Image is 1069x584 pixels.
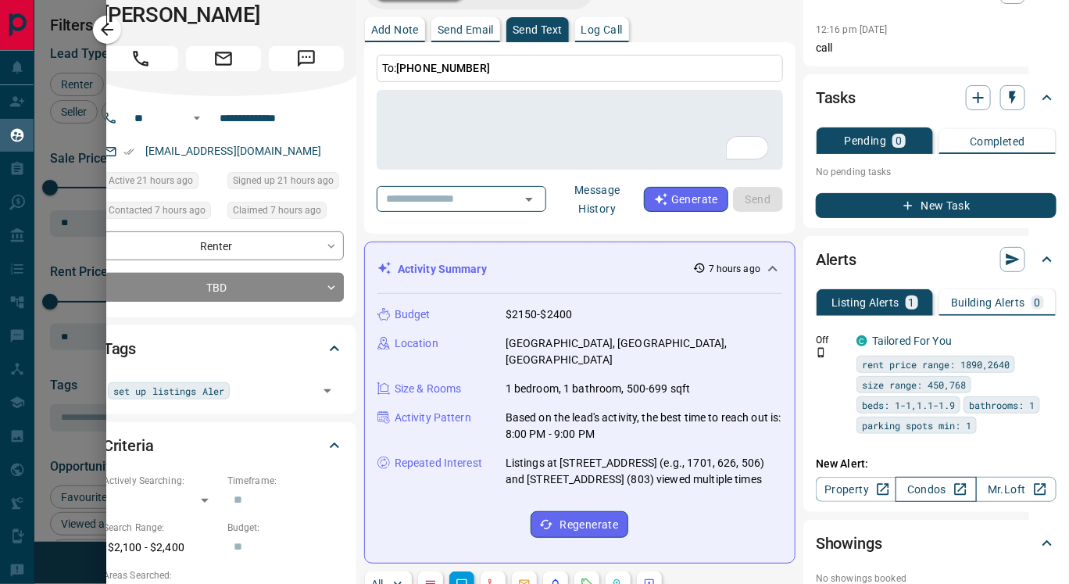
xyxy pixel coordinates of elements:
[396,62,490,74] span: [PHONE_NUMBER]
[227,202,344,224] div: Mon Oct 13 2025
[856,335,867,346] div: condos.ca
[816,40,1056,56] p: call
[227,521,344,535] p: Budget:
[103,231,344,260] div: Renter
[395,455,482,471] p: Repeated Interest
[113,383,224,399] span: set up listings Aler
[388,97,772,163] textarea: To enrich screen reader interactions, please activate Accessibility in Grammarly extension settings
[188,109,206,127] button: Open
[816,193,1056,218] button: New Task
[709,262,760,276] p: 7 hours ago
[816,525,1056,562] div: Showings
[269,46,344,71] span: Message
[395,410,471,426] p: Activity Pattern
[123,146,134,157] svg: Email Verified
[103,172,220,194] div: Sun Oct 12 2025
[395,306,431,323] p: Budget
[1035,297,1041,308] p: 0
[145,145,322,157] a: [EMAIL_ADDRESS][DOMAIN_NAME]
[506,335,782,368] p: [GEOGRAPHIC_DATA], [GEOGRAPHIC_DATA], [GEOGRAPHIC_DATA]
[227,474,344,488] p: Timeframe:
[896,477,976,502] a: Condos
[513,24,563,35] p: Send Text
[103,330,344,367] div: Tags
[103,273,344,302] div: TBD
[816,477,896,502] a: Property
[816,347,827,358] svg: Push Notification Only
[233,173,334,188] span: Signed up 21 hours ago
[506,306,572,323] p: $2150-$2400
[872,335,952,347] a: Tailored For You
[862,417,971,433] span: parking spots min: 1
[103,427,344,464] div: Criteria
[969,397,1035,413] span: bathrooms: 1
[233,202,321,218] span: Claimed 7 hours ago
[395,335,438,352] p: Location
[909,297,915,308] p: 1
[227,172,344,194] div: Sun Oct 12 2025
[816,241,1056,278] div: Alerts
[518,188,540,210] button: Open
[395,381,462,397] p: Size & Rooms
[816,79,1056,116] div: Tasks
[816,531,882,556] h2: Showings
[438,24,494,35] p: Send Email
[831,297,899,308] p: Listing Alerts
[506,410,782,442] p: Based on the lead's activity, the best time to reach out is: 8:00 PM - 9:00 PM
[845,135,887,146] p: Pending
[816,333,847,347] p: Off
[862,397,955,413] span: beds: 1-1,1.1-1.9
[398,261,487,278] p: Activity Summary
[186,46,261,71] span: Email
[109,173,193,188] span: Active 21 hours ago
[103,433,154,458] h2: Criteria
[816,456,1056,472] p: New Alert:
[976,477,1056,502] a: Mr.Loft
[316,380,338,402] button: Open
[103,202,220,224] div: Mon Oct 13 2025
[103,521,220,535] p: Search Range:
[816,24,888,35] p: 12:16 pm [DATE]
[103,474,220,488] p: Actively Searching:
[371,24,419,35] p: Add Note
[531,511,628,538] button: Regenerate
[816,160,1056,184] p: No pending tasks
[816,85,856,110] h2: Tasks
[862,356,1010,372] span: rent price range: 1890,2640
[951,297,1025,308] p: Building Alerts
[816,247,856,272] h2: Alerts
[551,177,644,221] button: Message History
[103,46,178,71] span: Call
[644,187,728,212] button: Generate
[103,336,136,361] h2: Tags
[506,381,691,397] p: 1 bedroom, 1 bathroom, 500-699 sqft
[103,568,344,582] p: Areas Searched:
[506,455,782,488] p: Listings at [STREET_ADDRESS] (e.g., 1701, 626, 506) and [STREET_ADDRESS] (803) viewed multiple times
[103,535,220,561] p: $2,100 - $2,400
[970,136,1025,147] p: Completed
[862,377,966,392] span: size range: 450,768
[377,55,783,82] p: To:
[581,24,623,35] p: Log Call
[109,202,206,218] span: Contacted 7 hours ago
[377,255,782,284] div: Activity Summary7 hours ago
[896,135,902,146] p: 0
